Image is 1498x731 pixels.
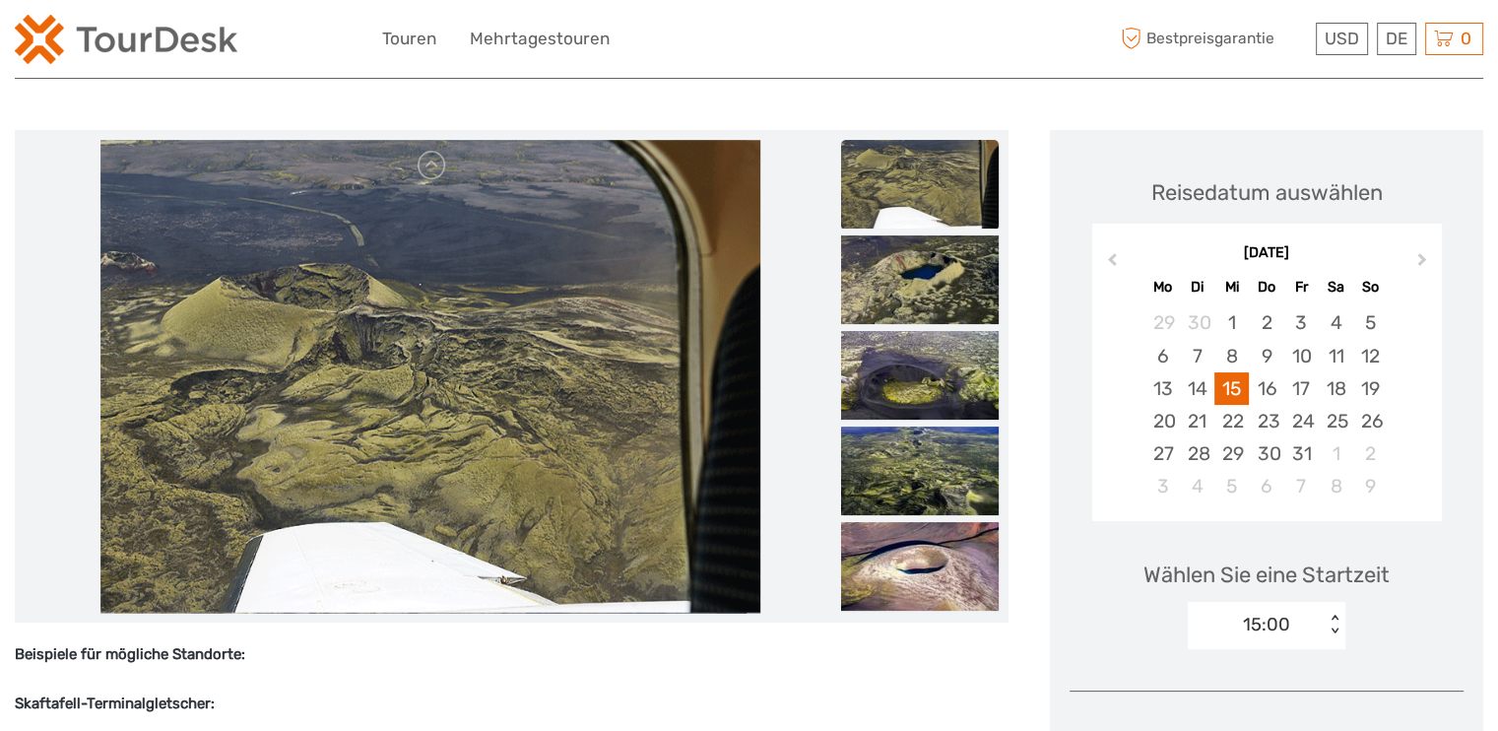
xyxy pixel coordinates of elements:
[1249,372,1283,405] div: Choose Donnerstag, 16. Oktober 2025
[1098,306,1435,502] div: month 2025-10
[1319,405,1353,437] div: Choose Samstag, 25. Oktober 2025
[1353,405,1388,437] div: Choose Sonntag, 26. Oktober 2025
[1284,437,1319,470] div: Choose Freitag, 31. Oktober 2025
[1180,470,1214,502] div: Choose Dienstag, 4. November 2025
[1319,372,1353,405] div: Choose Samstag, 18. Oktober 2025
[1284,274,1319,300] div: Fr
[15,645,245,663] strong: Beispiele für mögliche Standorte:
[1145,306,1180,339] div: Choose Montag, 29. September 2025
[382,25,436,53] a: Touren
[1284,306,1319,339] div: Choose Freitag, 3. Oktober 2025
[1377,23,1416,55] div: DE
[1249,274,1283,300] div: Do
[1092,243,1442,264] div: [DATE]
[1327,615,1343,635] div: < >
[1180,274,1214,300] div: Di
[1214,372,1249,405] div: Choose Mittwoch, 15. Oktober 2025
[1094,248,1126,280] button: Previous Month
[1145,437,1180,470] div: Choose Montag, 27. Oktober 2025
[1319,470,1353,502] div: Choose Samstag, 8. November 2025
[1325,29,1359,48] span: USD
[1145,470,1180,502] div: Choose Montag, 3. November 2025
[15,15,237,64] img: 2254-3441b4b5-4e5f-4d00-b396-31f1d84a6ebf_logo_small.png
[1180,437,1214,470] div: Choose Dienstag, 28. Oktober 2025
[28,34,223,50] p: We're away right now. Please check back later!
[1214,274,1249,300] div: Mi
[1143,560,1390,590] span: Wählen Sie eine Startzeit
[841,140,999,229] img: 2ad75bbfa6454c23a063f94173912424_slider_thumbnail.png
[841,522,999,611] img: f3419bc443ad4ddca6e084db464c4755_slider_thumbnail.jpeg
[1249,437,1283,470] div: Choose Donnerstag, 30. Oktober 2025
[1284,340,1319,372] div: Choose Freitag, 10. Oktober 2025
[1353,470,1388,502] div: Choose Sonntag, 9. November 2025
[841,235,999,324] img: f2b37418b082447bac4e8165ec97037b_slider_thumbnail.jpeg
[841,427,999,515] img: c1252f15eed644458ec293119bd7b050_slider_thumbnail.jpeg
[1319,274,1353,300] div: Sa
[1249,306,1283,339] div: Choose Donnerstag, 2. Oktober 2025
[15,695,215,712] strong: Skaftafell-Terminalgletscher:
[1353,306,1388,339] div: Choose Sonntag, 5. Oktober 2025
[1145,405,1180,437] div: Choose Montag, 20. Oktober 2025
[1319,437,1353,470] div: Choose Samstag, 1. November 2025
[1214,437,1249,470] div: Choose Mittwoch, 29. Oktober 2025
[1145,340,1180,372] div: Choose Montag, 6. Oktober 2025
[1353,372,1388,405] div: Choose Sonntag, 19. Oktober 2025
[1408,248,1440,280] button: Next Month
[1116,23,1311,55] span: Bestpreisgarantie
[1249,340,1283,372] div: Choose Donnerstag, 9. Oktober 2025
[1145,372,1180,405] div: Choose Montag, 13. Oktober 2025
[1180,405,1214,437] div: Choose Dienstag, 21. Oktober 2025
[1145,274,1180,300] div: Mo
[1214,405,1249,437] div: Choose Mittwoch, 22. Oktober 2025
[1214,340,1249,372] div: Choose Mittwoch, 8. Oktober 2025
[470,25,610,53] a: Mehrtagestouren
[1319,306,1353,339] div: Choose Samstag, 4. Oktober 2025
[1214,470,1249,502] div: Choose Mittwoch, 5. November 2025
[1284,405,1319,437] div: Choose Freitag, 24. Oktober 2025
[1284,470,1319,502] div: Choose Freitag, 7. November 2025
[1353,340,1388,372] div: Choose Sonntag, 12. Oktober 2025
[1284,372,1319,405] div: Choose Freitag, 17. Oktober 2025
[100,140,760,613] img: 2ad75bbfa6454c23a063f94173912424_main_slider.png
[1458,29,1474,48] span: 0
[1243,612,1290,637] div: 15:00
[1249,470,1283,502] div: Choose Donnerstag, 6. November 2025
[1151,177,1383,208] div: Reisedatum auswählen
[227,31,250,54] button: Open LiveChat chat widget
[1214,306,1249,339] div: Choose Mittwoch, 1. Oktober 2025
[1180,306,1214,339] div: Choose Dienstag, 30. September 2025
[1180,340,1214,372] div: Choose Dienstag, 7. Oktober 2025
[1249,405,1283,437] div: Choose Donnerstag, 23. Oktober 2025
[1353,274,1388,300] div: So
[841,331,999,420] img: da0f00f9d8c04cf3b8aeebe6bff78bbf_slider_thumbnail.jpeg
[1353,437,1388,470] div: Choose Sonntag, 2. November 2025
[1180,372,1214,405] div: Choose Dienstag, 14. Oktober 2025
[1319,340,1353,372] div: Choose Samstag, 11. Oktober 2025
